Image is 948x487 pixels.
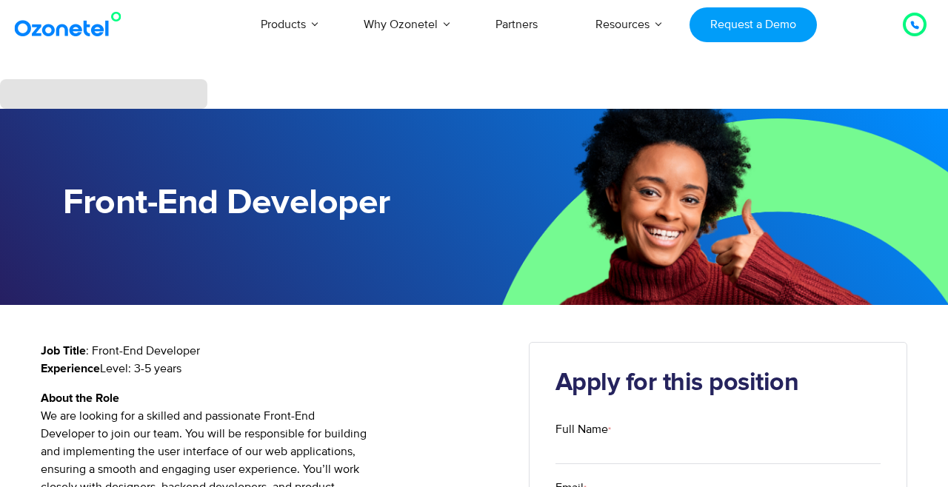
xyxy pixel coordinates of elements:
[41,392,119,404] strong: About the Role
[41,363,100,375] strong: Experience
[41,345,86,357] strong: Job Title
[555,420,881,438] label: Full Name
[555,369,881,398] h2: Apply for this position
[690,7,816,42] a: Request a Demo
[63,183,474,224] h1: Front-End Developer
[41,342,507,377] p: : Front-End Developer Level: 3-5 years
